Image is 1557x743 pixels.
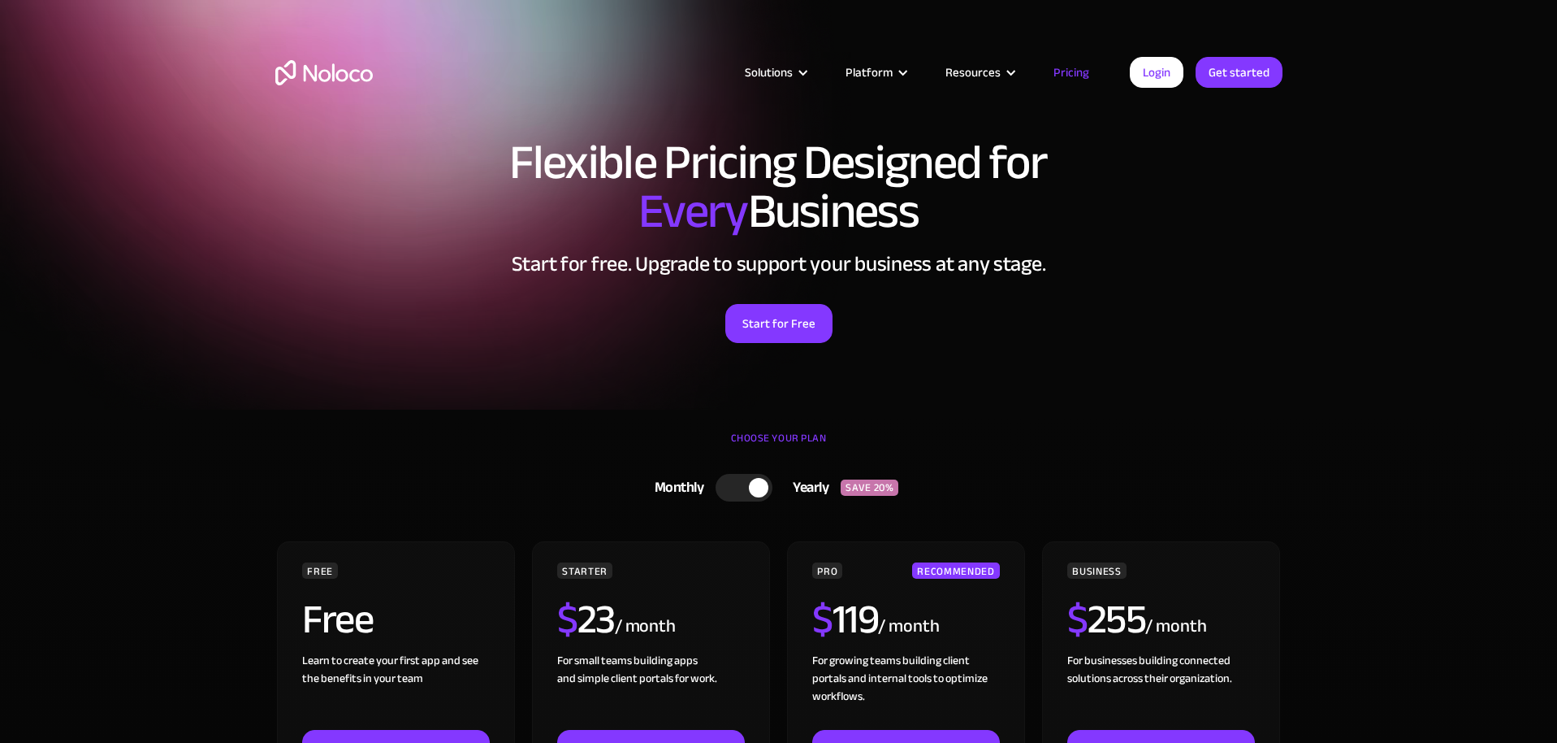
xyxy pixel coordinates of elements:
div: Resources [925,62,1033,83]
div: FREE [302,563,338,579]
div: Learn to create your first app and see the benefits in your team ‍ [302,652,489,730]
span: Every [638,166,748,257]
h2: 119 [812,599,878,640]
h2: Start for free. Upgrade to support your business at any stage. [275,252,1282,276]
div: For growing teams building client portals and internal tools to optimize workflows. [812,652,999,730]
a: home [275,60,373,85]
h1: Flexible Pricing Designed for Business [275,138,1282,236]
a: Login [1130,57,1183,88]
div: / month [878,614,939,640]
h2: Free [302,599,373,640]
div: Solutions [745,62,793,83]
div: Resources [945,62,1001,83]
a: Get started [1196,57,1282,88]
div: Yearly [772,476,841,500]
div: RECOMMENDED [912,563,999,579]
div: CHOOSE YOUR PLAN [275,426,1282,467]
div: For small teams building apps and simple client portals for work. ‍ [557,652,744,730]
div: Monthly [634,476,716,500]
div: Platform [825,62,925,83]
div: SAVE 20% [841,480,898,496]
h2: 255 [1067,599,1145,640]
div: STARTER [557,563,612,579]
a: Pricing [1033,62,1109,83]
div: PRO [812,563,842,579]
h2: 23 [557,599,615,640]
span: $ [812,581,833,658]
div: Solutions [724,62,825,83]
div: / month [615,614,676,640]
div: Platform [846,62,893,83]
div: BUSINESS [1067,563,1126,579]
a: Start for Free [725,304,833,343]
div: / month [1145,614,1206,640]
div: For businesses building connected solutions across their organization. ‍ [1067,652,1254,730]
span: $ [1067,581,1088,658]
span: $ [557,581,577,658]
